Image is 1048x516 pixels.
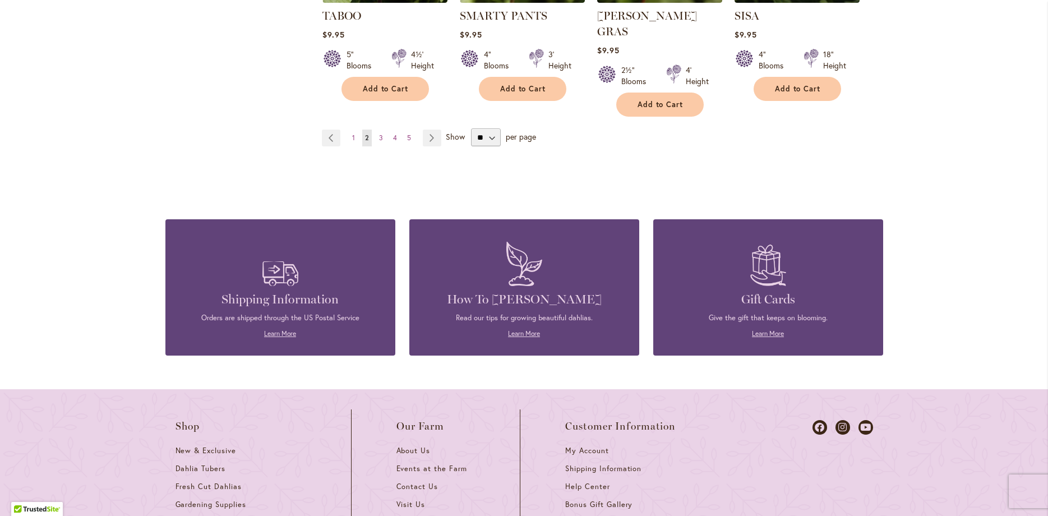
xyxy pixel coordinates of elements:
span: Customer Information [565,421,676,432]
span: Contact Us [396,482,438,491]
span: Show [446,131,465,142]
h4: Shipping Information [182,292,378,307]
span: Add to Cart [500,84,546,94]
span: per page [506,131,536,142]
h4: How To [PERSON_NAME] [426,292,622,307]
span: Shop [176,421,200,432]
button: Add to Cart [341,77,429,101]
div: 3' Height [548,49,571,71]
a: 1 [349,130,358,146]
a: 5 [404,130,414,146]
div: 2½" Blooms [621,64,653,87]
div: 4' Height [686,64,709,87]
span: My Account [565,446,609,455]
p: Read our tips for growing beautiful dahlias. [426,313,622,323]
span: $9.95 [735,29,757,40]
a: Learn More [264,329,296,338]
span: Help Center [565,482,610,491]
span: 5 [407,133,411,142]
span: Visit Us [396,500,426,509]
div: 4" Blooms [759,49,790,71]
a: [PERSON_NAME] GRAS [597,9,697,38]
a: Dahlias on Facebook [812,420,827,435]
a: Learn More [752,329,784,338]
a: Learn More [508,329,540,338]
span: 3 [379,133,383,142]
a: SMARTY PANTS [460,9,547,22]
span: Events at the Farm [396,464,467,473]
a: 4 [390,130,400,146]
span: Gardening Supplies [176,500,246,509]
span: 2 [365,133,369,142]
span: $9.95 [597,45,620,56]
div: 5" Blooms [347,49,378,71]
button: Add to Cart [616,93,704,117]
span: Add to Cart [775,84,821,94]
span: Add to Cart [638,100,684,109]
span: About Us [396,446,431,455]
div: 18" Height [823,49,846,71]
div: 4½' Height [411,49,434,71]
span: Add to Cart [363,84,409,94]
span: Shipping Information [565,464,641,473]
button: Add to Cart [754,77,841,101]
div: 4" Blooms [484,49,515,71]
span: 1 [352,133,355,142]
a: 3 [376,130,386,146]
a: SISA [735,9,759,22]
p: Give the gift that keeps on blooming. [670,313,866,323]
span: $9.95 [322,29,345,40]
span: New & Exclusive [176,446,237,455]
button: Add to Cart [479,77,566,101]
a: TABOO [322,9,361,22]
span: 4 [393,133,397,142]
span: Bonus Gift Gallery [565,500,633,509]
iframe: Launch Accessibility Center [8,476,40,508]
a: Dahlias on Instagram [835,420,850,435]
span: $9.95 [460,29,482,40]
span: Fresh Cut Dahlias [176,482,242,491]
span: Our Farm [396,421,445,432]
a: Dahlias on Youtube [858,420,873,435]
span: Dahlia Tubers [176,464,226,473]
h4: Gift Cards [670,292,866,307]
p: Orders are shipped through the US Postal Service [182,313,378,323]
